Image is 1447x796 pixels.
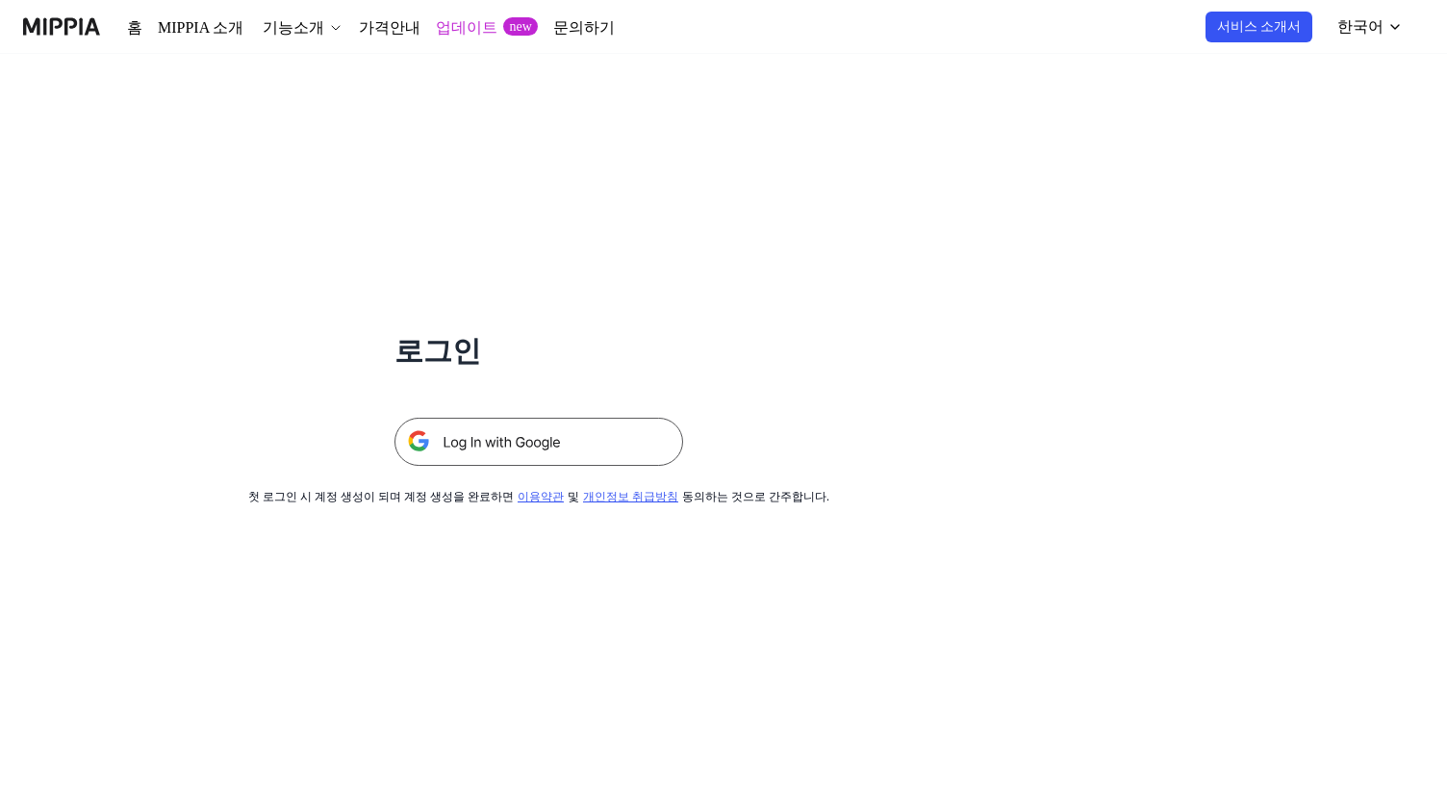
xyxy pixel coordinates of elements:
a: 문의하기 [526,16,580,39]
a: MIPPIA 소개 [156,16,237,39]
div: new [473,17,511,37]
button: 기능소개 [252,16,329,39]
a: 이용약관 [521,490,560,503]
a: 업데이트 [414,16,468,39]
button: 서비스 소개서 [1223,12,1318,42]
h1: 로그인 [394,331,683,372]
div: 기능소개 [252,16,314,39]
div: 한국어 [1339,15,1387,39]
a: 가격안내 [344,16,398,39]
a: 홈 [127,16,140,39]
a: 개인정보 취급방침 [577,490,657,503]
div: 첫 로그인 시 계정 생성이 되며 계정 생성을 완료하면 및 동의하는 것으로 간주합니다. [292,489,785,505]
button: 한국어 [1328,8,1414,46]
img: 구글 로그인 버튼 [394,418,683,466]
